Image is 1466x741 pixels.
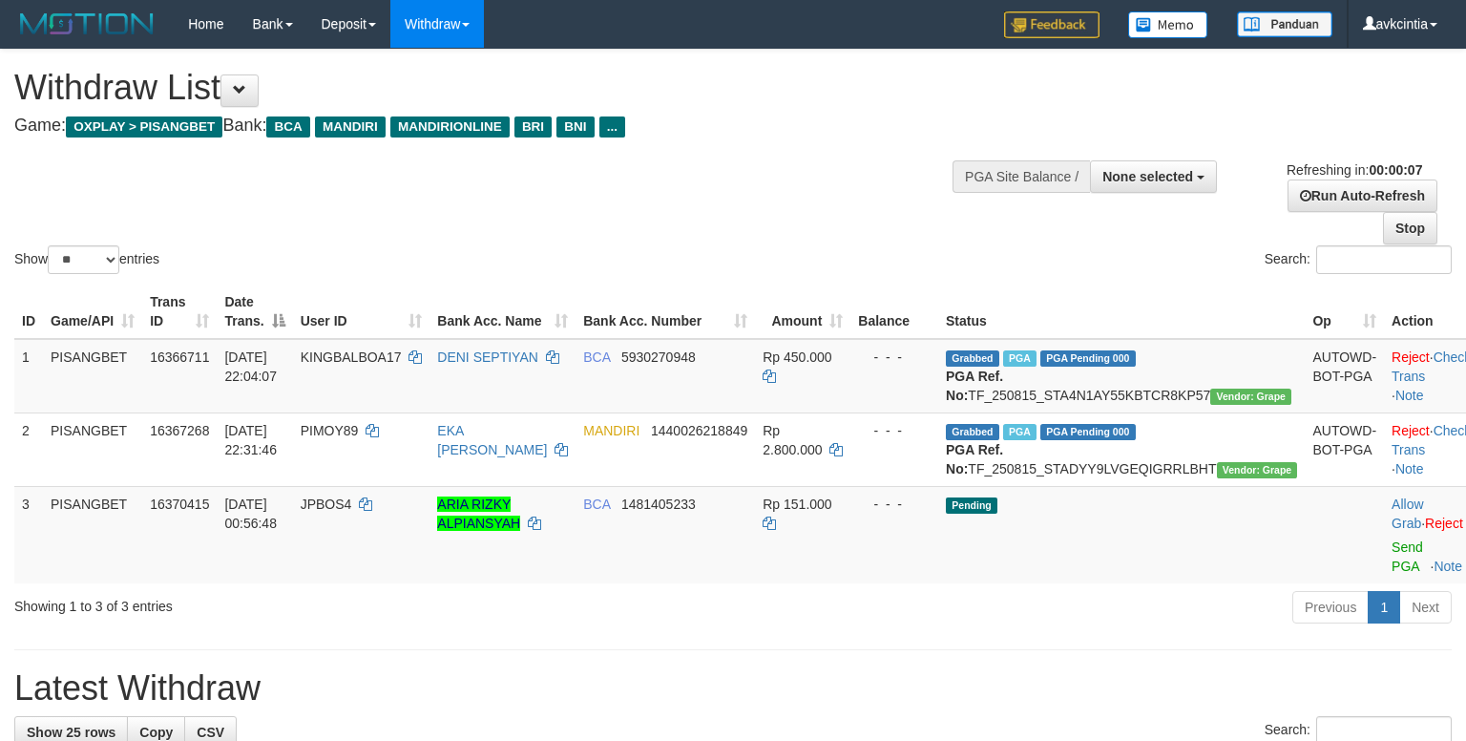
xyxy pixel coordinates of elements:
[583,423,639,438] span: MANDIRI
[224,497,277,531] span: [DATE] 00:56:48
[1004,11,1099,38] img: Feedback.jpg
[1369,162,1422,178] strong: 00:00:07
[14,116,958,136] h4: Game: Bank:
[858,348,931,367] div: - - -
[43,339,142,413] td: PISANGBET
[301,349,402,365] span: KINGBALBOA17
[197,725,224,740] span: CSV
[150,497,209,512] span: 16370415
[429,285,576,339] th: Bank Acc. Name: activate to sort column ascending
[1399,591,1452,624] a: Next
[1392,349,1430,365] a: Reject
[301,423,359,438] span: PIMOY89
[583,349,610,365] span: BCA
[858,421,931,440] div: - - -
[1265,245,1452,274] label: Search:
[763,423,822,457] span: Rp 2.800.000
[217,285,292,339] th: Date Trans.: activate to sort column descending
[1210,389,1291,405] span: Vendor URL: https://settle31.1velocity.biz
[48,245,119,274] select: Showentries
[14,589,597,616] div: Showing 1 to 3 of 3 entries
[1090,160,1217,193] button: None selected
[224,349,277,384] span: [DATE] 22:04:07
[266,116,309,138] span: BCA
[1383,212,1437,244] a: Stop
[437,423,547,457] a: EKA [PERSON_NAME]
[14,245,159,274] label: Show entries
[1040,350,1136,367] span: PGA Pending
[938,339,1305,413] td: TF_250815_STA4N1AY55KBTCR8KP57
[1040,424,1136,440] span: PGA Pending
[1003,350,1037,367] span: Marked by avkcintia
[14,285,43,339] th: ID
[1392,540,1423,574] a: Send PGA
[1003,424,1037,440] span: Marked by avkarief
[14,69,958,107] h1: Withdraw List
[43,285,142,339] th: Game/API: activate to sort column ascending
[938,285,1305,339] th: Status
[150,349,209,365] span: 16366711
[651,423,747,438] span: Copy 1440026218849 to clipboard
[1392,497,1423,531] a: Allow Grab
[1368,591,1400,624] a: 1
[946,442,1003,476] b: PGA Ref. No:
[14,669,1452,708] h1: Latest Withdraw
[1292,591,1369,624] a: Previous
[946,350,999,367] span: Grabbed
[1288,180,1437,212] a: Run Auto-Refresh
[599,116,625,138] span: ...
[850,285,938,339] th: Balance
[1305,285,1384,339] th: Op: activate to sort column ascending
[1305,339,1384,413] td: AUTOWD-BOT-PGA
[858,495,931,514] div: - - -
[1287,162,1422,178] span: Refreshing in:
[556,116,594,138] span: BNI
[1425,516,1463,531] a: Reject
[763,497,831,512] span: Rp 151.000
[437,349,538,365] a: DENI SEPTIYAN
[1395,388,1424,403] a: Note
[1305,413,1384,486] td: AUTOWD-BOT-PGA
[14,339,43,413] td: 1
[576,285,755,339] th: Bank Acc. Number: activate to sort column ascending
[514,116,552,138] span: BRI
[946,369,1003,403] b: PGA Ref. No:
[1316,245,1452,274] input: Search:
[1392,497,1425,531] span: ·
[293,285,430,339] th: User ID: activate to sort column ascending
[1102,169,1193,184] span: None selected
[390,116,510,138] span: MANDIRIONLINE
[43,413,142,486] td: PISANGBET
[621,349,696,365] span: Copy 5930270948 to clipboard
[150,423,209,438] span: 16367268
[763,349,831,365] span: Rp 450.000
[14,486,43,583] td: 3
[946,424,999,440] span: Grabbed
[1434,559,1462,574] a: Note
[953,160,1090,193] div: PGA Site Balance /
[1217,462,1298,478] span: Vendor URL: https://settle31.1velocity.biz
[66,116,222,138] span: OXPLAY > PISANGBET
[583,497,610,512] span: BCA
[14,413,43,486] td: 2
[43,486,142,583] td: PISANGBET
[301,497,352,512] span: JPBOS4
[139,725,173,740] span: Copy
[315,116,386,138] span: MANDIRI
[1128,11,1208,38] img: Button%20Memo.svg
[14,10,159,38] img: MOTION_logo.png
[946,498,997,514] span: Pending
[1392,423,1430,438] a: Reject
[621,497,696,512] span: Copy 1481405233 to clipboard
[1395,461,1424,476] a: Note
[1237,11,1332,37] img: panduan.png
[437,497,520,531] a: ARIA RIZKY ALPIANSYAH
[142,285,217,339] th: Trans ID: activate to sort column ascending
[938,413,1305,486] td: TF_250815_STADYY9LVGEQIGRRLBHT
[755,285,850,339] th: Amount: activate to sort column ascending
[224,423,277,457] span: [DATE] 22:31:46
